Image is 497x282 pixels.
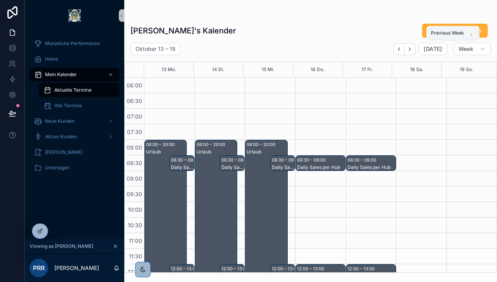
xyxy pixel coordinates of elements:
div: 12:00 – 13:00 [348,265,377,273]
button: Urlaub Anfragen [422,24,488,38]
div: 08:30 – 09:00Daily Sales per Hub [271,156,295,171]
button: 15 Mi. [262,62,275,77]
div: Urlaub [146,149,186,155]
span: Aktive Kunden [45,134,77,140]
a: Alle Termine [39,99,120,113]
button: Next [405,43,415,55]
a: Mein Kalender [30,68,120,82]
div: 08:30 – 09:00 [221,156,252,164]
span: 08:00 [125,144,144,151]
div: Daily Sales per Hub [272,164,294,171]
div: Daily Sales per Hub [171,164,193,171]
span: Monatliche Performance [45,40,100,47]
span: [DATE] [424,45,442,52]
div: 08:00 – 20:00 [247,141,277,148]
span: Previous Week [431,30,464,36]
span: PRR [33,263,45,273]
button: Back [393,43,405,55]
span: 11:30 [127,253,144,259]
span: [PERSON_NAME] [45,149,83,155]
div: 08:00 – 20:00 [146,141,177,148]
div: 08:30 – 09:00 [171,156,202,164]
button: 16 Do. [311,62,325,77]
div: 08:30 – 09:00Daily Sales per Hub [296,156,345,171]
span: 12:00 [126,268,144,275]
div: 08:30 – 09:00 [272,156,302,164]
div: 08:30 – 09:00 [348,156,378,164]
a: Aktuelle Termine [39,83,120,97]
div: 12:00 – 13:00 [171,265,200,273]
span: Week [459,45,473,52]
span: Unterlagen [45,165,70,171]
button: Week [454,43,491,55]
a: Home [30,52,120,66]
div: 08:30 – 09:00Daily Sales per Hub [170,156,194,171]
p: [PERSON_NAME] [54,264,99,272]
div: Daily Sales per Hub [297,164,345,171]
div: 08:30 – 09:00 [297,156,328,164]
div: 08:30 – 09:00Daily Sales per Hub [346,156,396,171]
a: Aktive Kunden [30,130,120,144]
div: 08:30 – 09:00Daily Sales per Hub [220,156,244,171]
span: 09:30 [125,191,144,197]
div: 12:00 – 13:00 [221,265,250,273]
button: [DATE] [419,43,447,55]
h1: [PERSON_NAME]'s Kalender [130,25,236,36]
button: 19 So. [460,62,473,77]
span: , [468,30,474,36]
img: App logo [68,9,81,22]
div: 12:00 – 13:00 [272,265,301,273]
span: 07:00 [125,113,144,120]
span: 08:30 [125,160,144,166]
span: 10:30 [126,222,144,228]
a: Unterlagen [30,161,120,175]
button: 13 Mo. [162,62,176,77]
button: 17 Fr. [361,62,373,77]
div: 12:00 – 13:00 [297,265,326,273]
a: Monatliche Performance [30,37,120,50]
div: Daily Sales per Hub [348,164,395,171]
a: Neue Kunden [30,114,120,128]
h2: Oktober 13 – 19 [136,45,176,53]
span: 06:30 [125,97,144,104]
div: 08:00 – 20:00 [196,141,227,148]
span: Neue Kunden [45,118,75,124]
a: [PERSON_NAME] [30,145,120,159]
span: 07:30 [125,129,144,135]
span: Aktuelle Termine [54,87,92,93]
div: Daily Sales per Hub [221,164,244,171]
span: 11:00 [127,237,144,244]
span: 09:00 [125,175,144,182]
span: 06:00 [125,82,144,89]
span: Viewing as [PERSON_NAME] [30,243,93,249]
div: Urlaub [247,149,287,155]
button: 18 Sa. [410,62,424,77]
span: Home [45,56,58,62]
button: 14 Di. [212,62,224,77]
span: 10:00 [126,206,144,213]
div: scrollable content [25,31,124,185]
div: Urlaub [196,149,236,155]
span: Mein Kalender [45,71,77,78]
span: Alle Termine [54,103,82,109]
